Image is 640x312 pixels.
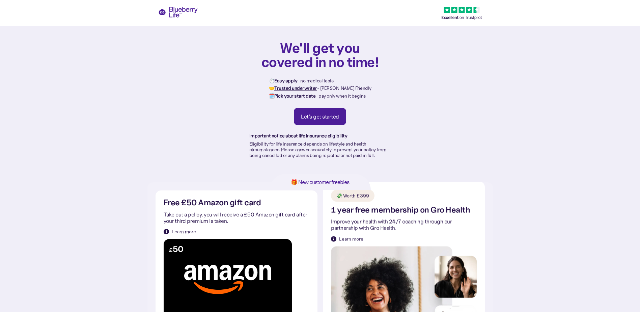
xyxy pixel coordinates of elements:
h2: 1 year free membership on Gro Health [331,206,470,214]
div: 💸 Worth £399 [336,192,369,199]
p: ⏱️ - no medical tests 🤝 - [PERSON_NAME] Friendly 🗓️ - pay only when it begins [269,77,371,100]
a: Let's get started [294,108,346,125]
strong: Important notice about life insurance eligibility [249,133,347,139]
h1: We'll get you covered in no time! [261,41,379,69]
h1: 🎁 New customer freebies [280,179,360,185]
strong: Trusted underwriter [274,85,317,91]
p: Take out a policy, you will receive a £50 Amazon gift card after your third premium is taken. [164,211,309,224]
strong: Pick your start date [274,93,315,99]
div: Learn more [339,235,363,242]
p: Improve your health with 24/7 coaching through our partnership with Gro Health. [331,218,477,231]
a: Learn more [164,228,196,235]
a: Learn more [331,235,363,242]
h2: Free £50 Amazon gift card [164,199,261,207]
p: Eligibility for life insurance depends on lifestyle and health circumstances. Please answer accur... [249,141,391,158]
strong: Easy apply [274,78,297,84]
div: Learn more [172,228,196,235]
div: Let's get started [301,113,339,120]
